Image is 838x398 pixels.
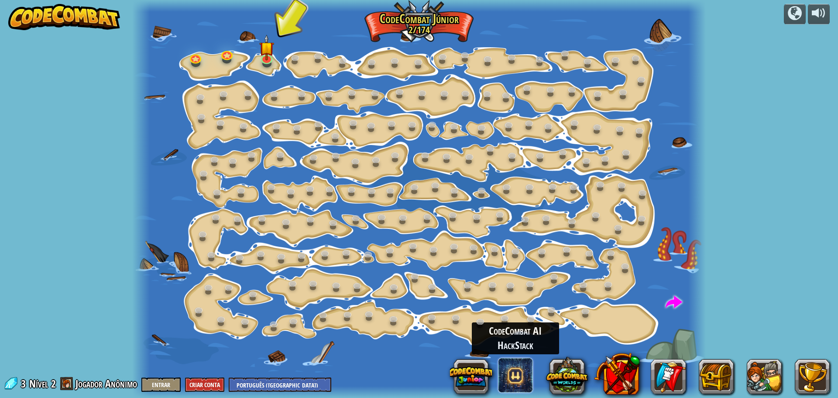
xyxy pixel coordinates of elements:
[808,4,830,24] button: Ajuste o volume
[259,35,274,60] img: level-banner-started.png
[8,4,120,30] img: CodeCombat - Learn how to code by playing a game
[29,377,48,391] span: Nível
[185,377,224,392] button: Criar Conta
[21,377,28,391] span: 3
[51,377,56,391] span: 2
[76,377,137,391] span: Jogador Anônimo
[784,4,806,24] button: Campanhas
[472,322,559,354] div: CodeCombat AI HackStack
[141,377,181,392] button: Entrar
